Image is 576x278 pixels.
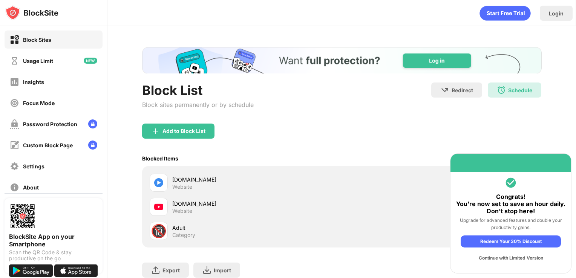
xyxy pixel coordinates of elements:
[142,82,254,98] div: Block List
[10,183,19,192] img: about-off.svg
[162,267,180,273] div: Export
[456,193,565,215] div: Congrats! You're now set to save an hour daily. Don’t stop here!
[505,177,517,189] img: round-vi-green.svg
[10,77,19,87] img: insights-off.svg
[10,141,19,150] img: customize-block-page-off.svg
[9,233,98,248] div: BlockSite App on your Smartphone
[9,249,98,261] div: Scan the QR Code & stay productive on the go
[88,141,97,150] img: lock-menu.svg
[9,203,36,230] img: options-page-qr-code.png
[508,87,532,93] div: Schedule
[154,202,163,211] img: favicons
[84,58,97,64] img: new-icon.svg
[461,235,561,247] div: Redeem Your 30% Discount
[10,98,19,108] img: focus-off.svg
[10,56,19,66] img: time-usage-off.svg
[452,87,473,93] div: Redirect
[10,119,19,129] img: password-protection-off.svg
[162,128,205,134] div: Add to Block List
[151,223,167,239] div: 🔞
[172,224,342,232] div: Adult
[479,6,531,21] div: animation
[172,183,192,190] div: Website
[142,155,178,162] div: Blocked Items
[23,79,44,85] div: Insights
[23,58,53,64] div: Usage Limit
[10,35,19,44] img: block-on.svg
[23,163,44,170] div: Settings
[54,264,98,277] img: download-on-the-app-store.svg
[142,47,542,73] iframe: Banner
[23,37,51,43] div: Block Sites
[23,121,77,127] div: Password Protection
[23,184,39,191] div: About
[549,10,564,17] div: Login
[10,162,19,171] img: settings-off.svg
[461,252,561,264] div: Continue with Limited Version
[154,178,163,187] img: favicons
[23,142,73,148] div: Custom Block Page
[5,5,58,20] img: logo-blocksite.svg
[23,100,55,106] div: Focus Mode
[172,200,342,208] div: [DOMAIN_NAME]
[172,232,195,238] div: Category
[172,208,192,214] div: Website
[142,101,254,108] div: Block sites permanently or by schedule
[172,176,342,183] div: [DOMAIN_NAME]
[88,119,97,128] img: lock-menu.svg
[9,264,53,277] img: get-it-on-google-play.svg
[214,267,231,273] div: Import
[456,217,565,231] div: Upgrade for advanced features and double your productivity gains.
